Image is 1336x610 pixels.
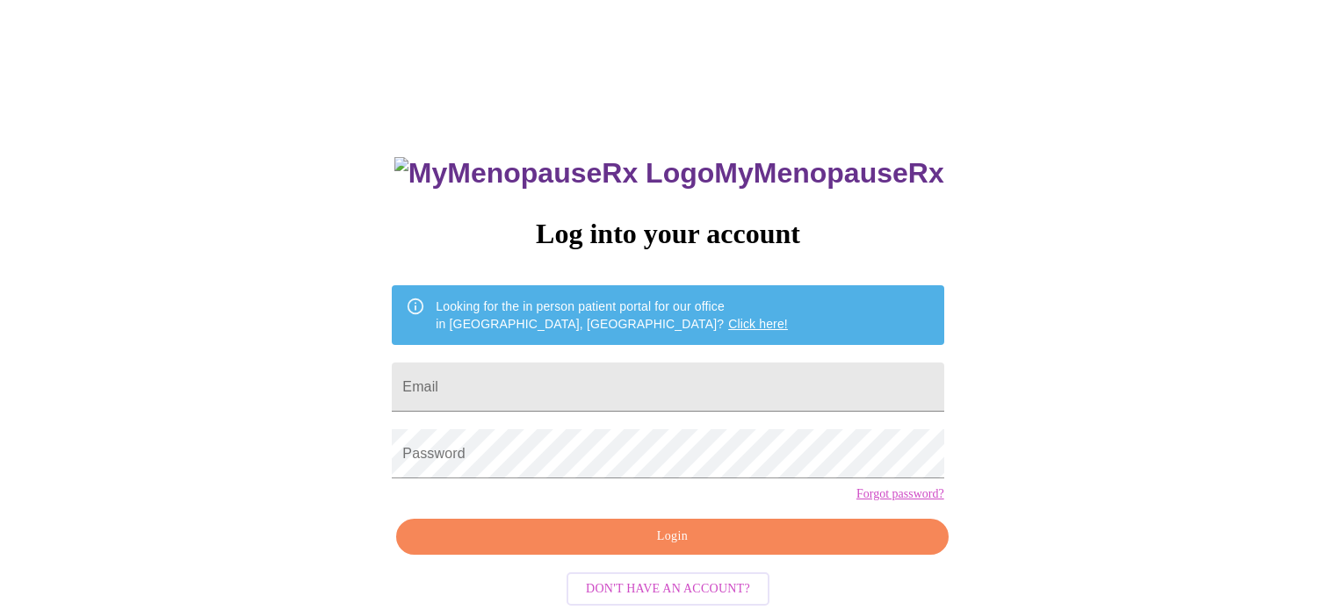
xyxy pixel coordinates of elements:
img: MyMenopauseRx Logo [394,157,714,190]
span: Don't have an account? [586,578,750,600]
a: Forgot password? [856,487,944,501]
a: Don't have an account? [562,579,774,594]
span: Login [416,526,928,548]
a: Click here! [728,317,788,331]
div: Looking for the in person patient portal for our office in [GEOGRAPHIC_DATA], [GEOGRAPHIC_DATA]? [436,291,788,340]
h3: Log into your account [392,218,943,250]
button: Login [396,519,948,555]
h3: MyMenopauseRx [394,157,944,190]
button: Don't have an account? [567,572,769,606]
